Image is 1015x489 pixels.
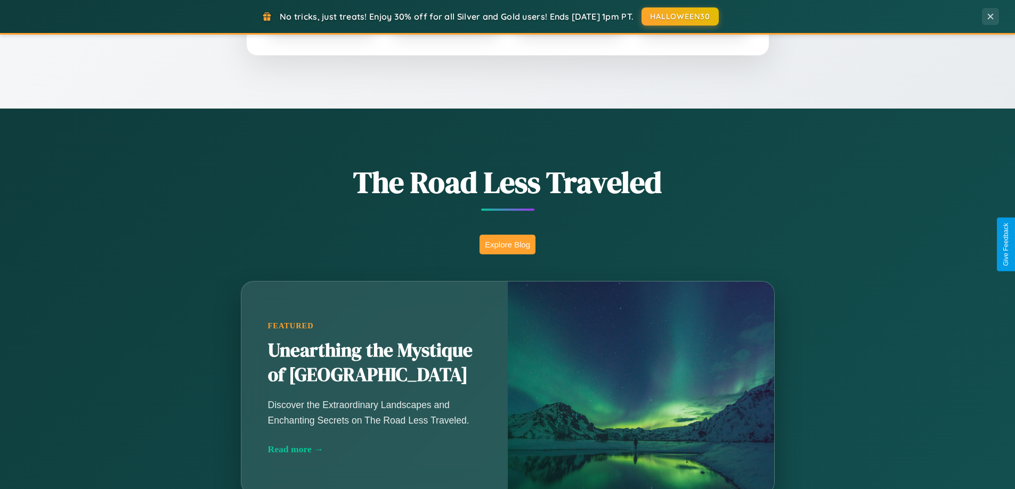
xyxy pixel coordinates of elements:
[1002,223,1010,266] div: Give Feedback
[268,444,481,455] div: Read more →
[480,235,535,254] button: Explore Blog
[642,7,719,26] button: HALLOWEEN30
[268,397,481,427] p: Discover the Extraordinary Landscapes and Enchanting Secrets on The Road Less Traveled.
[268,338,481,387] h2: Unearthing the Mystique of [GEOGRAPHIC_DATA]
[280,11,634,22] span: No tricks, just treats! Enjoy 30% off for all Silver and Gold users! Ends [DATE] 1pm PT.
[188,162,827,203] h1: The Road Less Traveled
[268,321,481,330] div: Featured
